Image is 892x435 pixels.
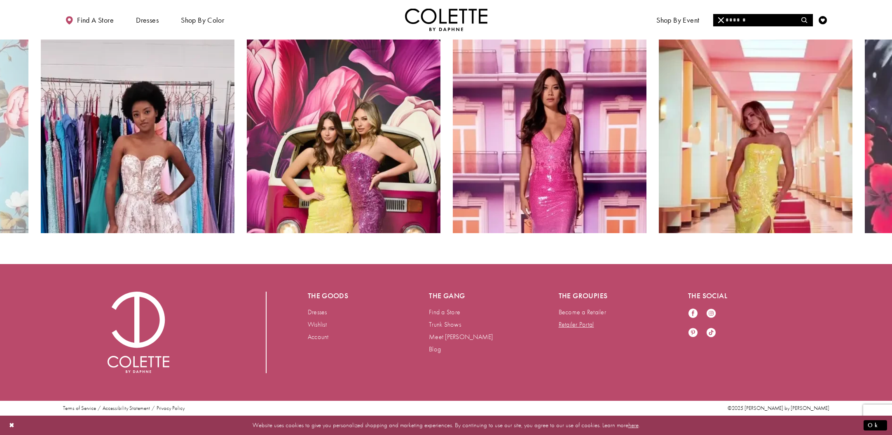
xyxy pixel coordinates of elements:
a: Become a Retailer [559,308,606,316]
a: Toggle search [798,8,811,31]
a: Retailer Portal [559,320,594,329]
a: Instagram Feed Action #0 - Opens in new tab [659,40,852,233]
a: Instagram Feed Action #0 - Opens in new tab [453,40,646,233]
a: Check Wishlist [817,8,829,31]
img: Colette by Daphne [108,292,169,373]
a: Accessibility Statement [103,405,150,411]
span: Find a store [77,16,114,24]
h5: The goods [308,292,396,300]
a: Visit our Pinterest - Opens in new tab [688,327,698,339]
input: Search [713,14,812,26]
a: Visit Home Page [405,8,487,31]
button: Submit Search [796,14,812,26]
a: Dresses [308,308,327,316]
a: Find a Store [429,308,460,316]
h5: The social [688,292,784,300]
a: Wishlist [308,320,327,329]
a: Visit Colette by Daphne Homepage [108,292,169,373]
a: Instagram Feed Action #0 - Opens in new tab [247,40,440,233]
a: Terms of Service [63,405,96,411]
h5: The groupies [559,292,655,300]
a: Blog [429,345,441,353]
span: Shop By Event [656,16,699,24]
a: Visit our TikTok - Opens in new tab [706,327,716,339]
h5: The gang [429,292,525,300]
img: Colette by Daphne [405,8,487,31]
a: Find a store [63,8,116,31]
a: Visit our Instagram - Opens in new tab [706,308,716,319]
a: Visit our Facebook - Opens in new tab [688,308,698,319]
a: Meet the designer [720,8,781,31]
ul: Follow us [684,304,728,343]
a: Trunk Shows [429,320,461,329]
a: here [628,421,639,429]
span: Shop by color [181,16,224,24]
button: Submit Dialog [864,420,887,430]
button: Close Search [713,14,729,26]
p: Website uses cookies to give you personalized shopping and marketing experiences. By continuing t... [59,420,833,431]
div: Search form [713,14,813,26]
span: Shop By Event [654,8,701,31]
span: Dresses [136,16,159,24]
span: ©2025 [PERSON_NAME] by [PERSON_NAME] [728,405,829,412]
ul: Post footer menu [60,405,188,411]
a: Instagram Feed Action #0 - Opens in new tab [41,40,234,233]
span: Shop by color [179,8,226,31]
a: Account [308,332,329,341]
button: Close Dialog [5,418,19,433]
a: Privacy Policy [157,405,185,411]
span: Dresses [134,8,161,31]
a: Meet [PERSON_NAME] [429,332,493,341]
